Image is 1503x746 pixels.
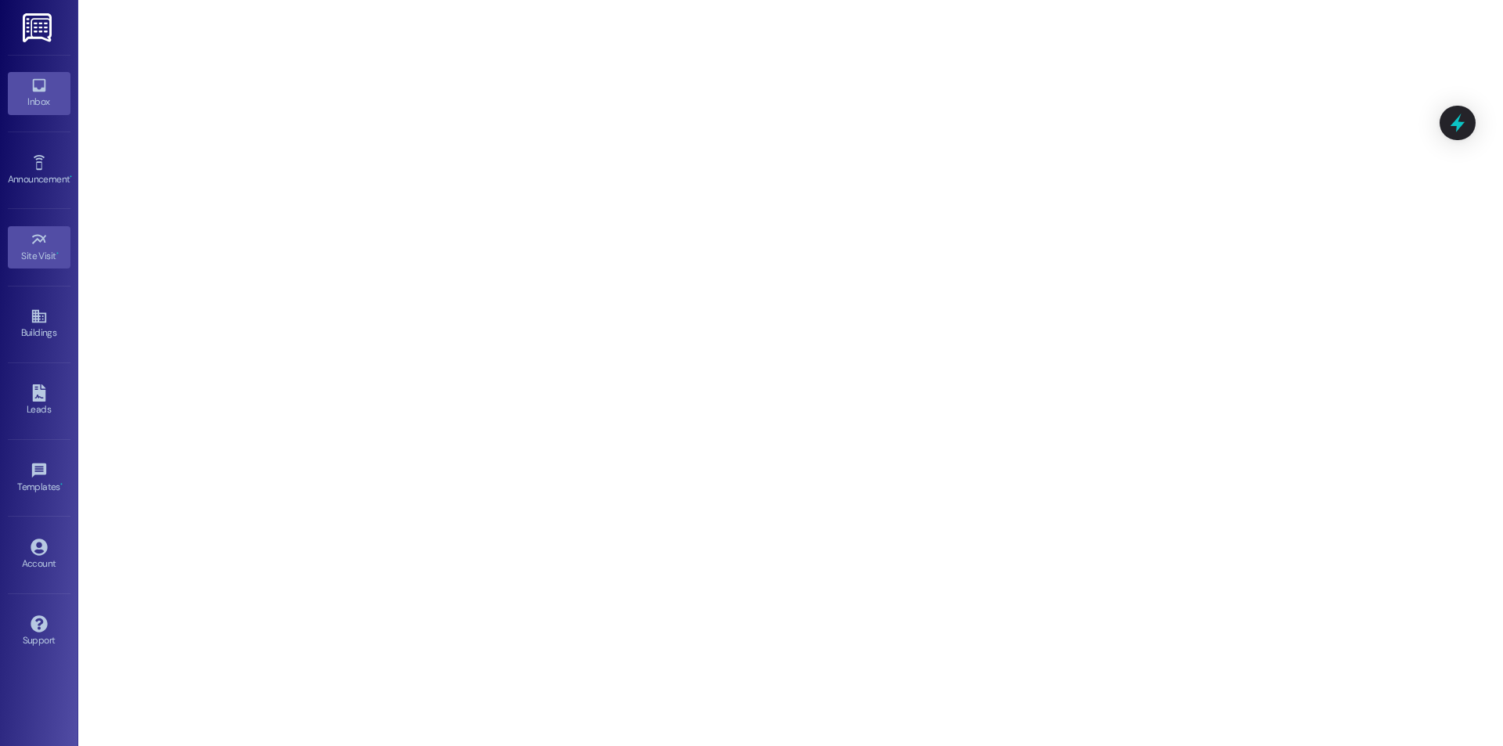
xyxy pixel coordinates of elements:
a: Site Visit • [8,226,70,268]
a: Buildings [8,303,70,345]
a: Inbox [8,72,70,114]
a: Templates • [8,457,70,499]
span: • [56,248,59,259]
img: ResiDesk Logo [23,13,55,42]
a: Leads [8,380,70,422]
span: • [70,171,72,182]
span: • [60,479,63,490]
a: Support [8,611,70,653]
a: Account [8,534,70,576]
